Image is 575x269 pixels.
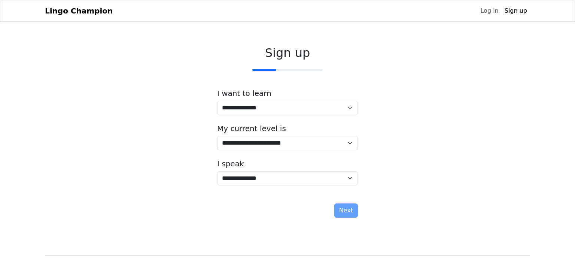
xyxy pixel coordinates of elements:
a: Log in [477,3,501,18]
h2: Sign up [217,46,358,60]
label: My current level is [217,124,286,133]
a: Sign up [502,3,530,18]
label: I speak [217,159,244,168]
a: Lingo Champion [45,3,113,18]
label: I want to learn [217,89,271,98]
